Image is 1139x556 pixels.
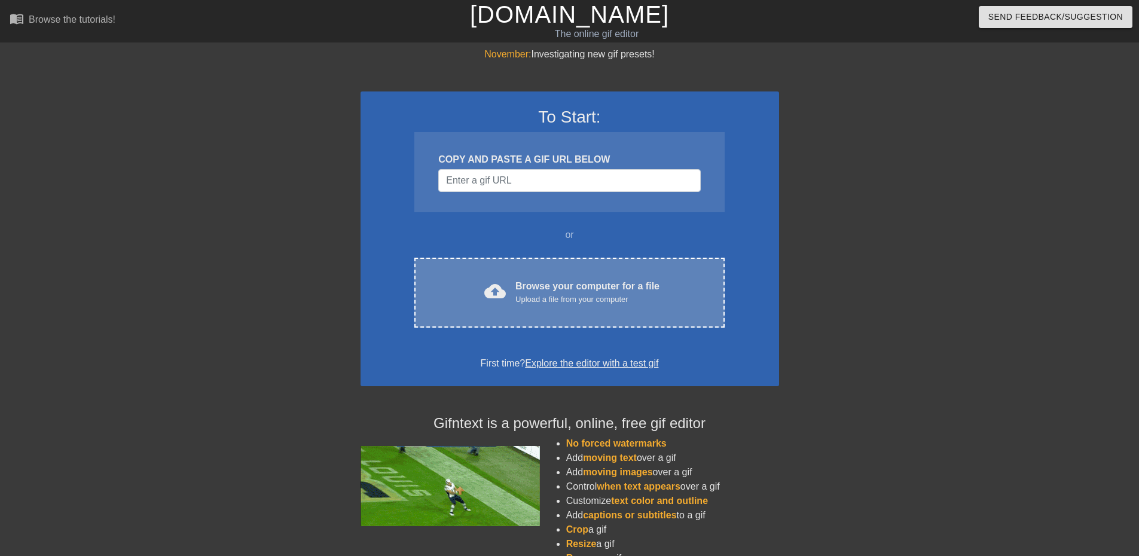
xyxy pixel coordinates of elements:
input: Username [438,169,700,192]
span: captions or subtitles [583,510,676,520]
button: Send Feedback/Suggestion [979,6,1132,28]
div: Browse the tutorials! [29,14,115,25]
div: First time? [376,356,764,371]
img: football_small.gif [361,446,540,526]
h3: To Start: [376,107,764,127]
div: The online gif editor [386,27,808,41]
span: Send Feedback/Suggestion [988,10,1123,25]
a: Browse the tutorials! [10,11,115,30]
div: Investigating new gif presets! [361,47,779,62]
span: when text appears [597,481,680,491]
li: Control over a gif [566,479,779,494]
span: moving images [583,467,652,477]
li: Add to a gif [566,508,779,523]
div: Upload a file from your computer [515,294,659,306]
div: Browse your computer for a file [515,279,659,306]
h4: Gifntext is a powerful, online, free gif editor [361,415,779,432]
li: a gif [566,523,779,537]
li: Add over a gif [566,451,779,465]
span: Crop [566,524,588,534]
span: moving text [583,453,637,463]
span: menu_book [10,11,24,26]
span: cloud_upload [484,280,506,302]
span: text color and outline [611,496,708,506]
span: Resize [566,539,597,549]
li: a gif [566,537,779,551]
li: Add over a gif [566,465,779,479]
span: November: [484,49,531,59]
span: No forced watermarks [566,438,667,448]
li: Customize [566,494,779,508]
div: COPY AND PASTE A GIF URL BELOW [438,152,700,167]
a: Explore the editor with a test gif [525,358,658,368]
div: or [392,228,748,242]
a: [DOMAIN_NAME] [470,1,669,28]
